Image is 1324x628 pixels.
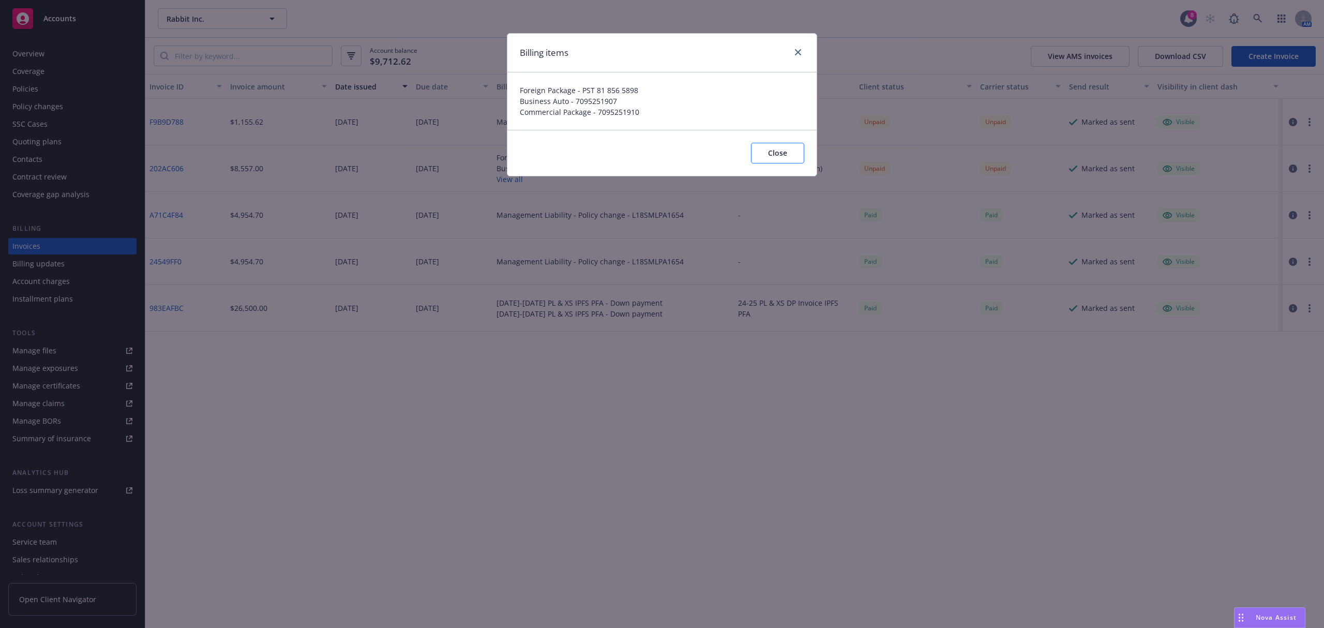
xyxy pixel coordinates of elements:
button: Close [751,143,804,163]
span: Commercial Package - 7095251910 [520,107,804,117]
span: Business Auto - 7095251907 [520,96,804,107]
button: Nova Assist [1234,607,1305,628]
span: Foreign Package - PST 81 856 5898 [520,85,804,96]
span: Close [768,148,787,158]
span: Nova Assist [1256,613,1297,622]
h1: Billing items [520,46,568,59]
a: close [792,46,804,58]
div: Drag to move [1235,608,1247,627]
